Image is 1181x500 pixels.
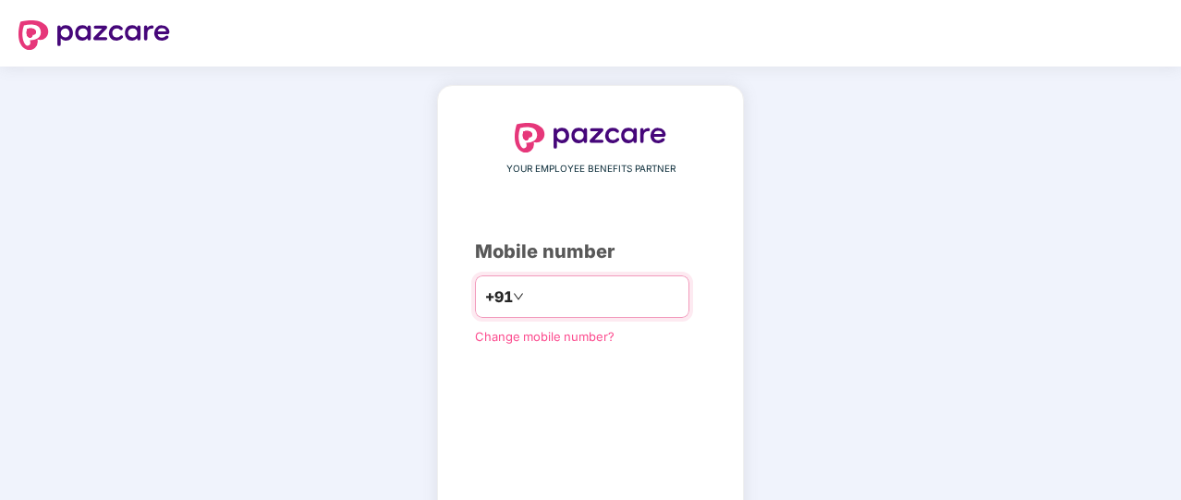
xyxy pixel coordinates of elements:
img: logo [515,123,666,152]
span: YOUR EMPLOYEE BENEFITS PARTNER [506,162,676,177]
a: Change mobile number? [475,329,615,344]
span: down [513,291,524,302]
div: Mobile number [475,238,706,266]
img: logo [18,20,170,50]
span: +91 [485,286,513,309]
